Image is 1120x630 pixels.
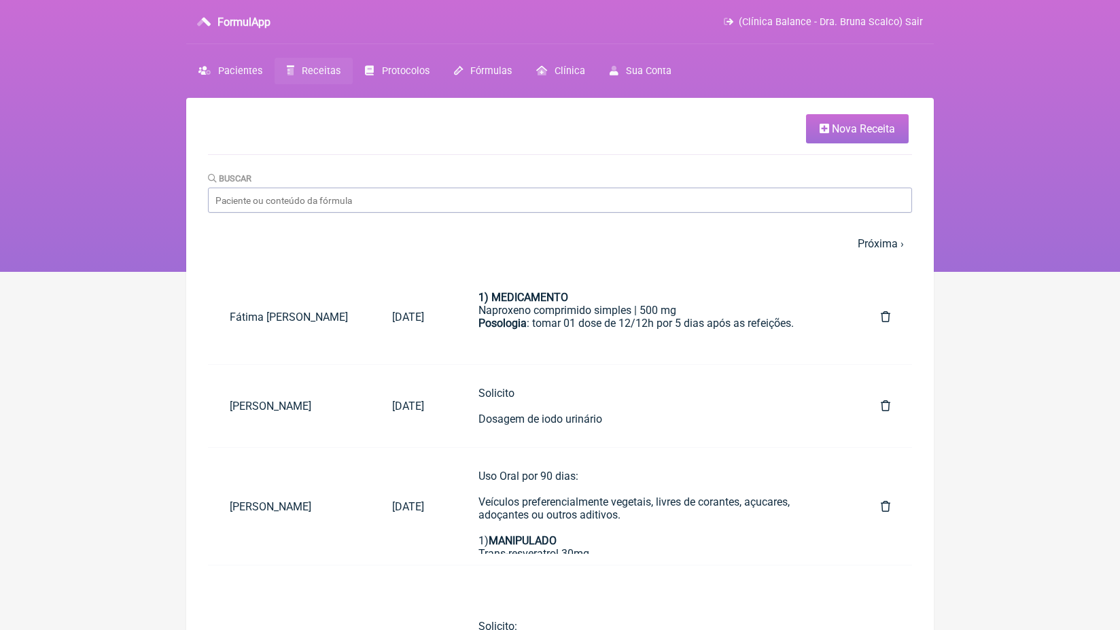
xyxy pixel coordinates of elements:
a: Fátima [PERSON_NAME] [208,300,370,334]
a: Pacientes [186,58,275,84]
span: (Clínica Balance - Dra. Bruna Scalco) Sair [739,16,923,28]
a: Protocolos [353,58,441,84]
a: Clínica [524,58,597,84]
div: Solicito Dosagem de iodo urinário [478,387,826,425]
a: Sua Conta [597,58,684,84]
span: Nova Receita [832,122,895,135]
a: [DATE] [370,389,446,423]
span: Fórmulas [470,65,512,77]
a: Uso Oral por 90 dias:Veículos preferencialmente vegetais, livres de corantes, açucares, adoçantes... [457,459,848,554]
a: [PERSON_NAME] [208,389,370,423]
h3: FormulApp [217,16,270,29]
div: Naproxeno comprimido simples | 500 mg [478,304,826,317]
a: SolicitoDosagem de iodo urinário [457,376,848,436]
div: Uso Oral por 90 dias: Veículos preferencialmente vegetais, livres de corantes, açucares, adoçante... [478,470,826,612]
span: Clínica [555,65,585,77]
span: Receitas [302,65,340,77]
span: Protocolos [382,65,430,77]
a: Nova Receita [806,114,909,143]
a: (Clínica Balance - Dra. Bruna Scalco) Sair [724,16,923,28]
input: Paciente ou conteúdo da fórmula [208,188,912,213]
nav: pager [208,229,912,258]
label: Buscar [208,173,251,183]
a: Receitas [275,58,353,84]
a: Próxima › [858,237,904,250]
a: [DATE] [370,300,446,334]
a: [PERSON_NAME] [208,489,370,524]
span: Pacientes [218,65,262,77]
strong: MANIPULADO [489,534,557,547]
a: 1) MEDICAMENTONaproxeno comprimido simples | 500 mgPosologia: tomar 01 dose de 12/12h por 5 dias ... [457,280,848,353]
strong: 1) MEDICAMENTO [478,291,568,304]
a: Fórmulas [442,58,524,84]
span: Sua Conta [626,65,671,77]
div: : tomar 01 dose de 12/12h por 5 dias após as refeições. [478,317,826,343]
strong: Posologia [478,317,527,330]
a: [DATE] [370,489,446,524]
